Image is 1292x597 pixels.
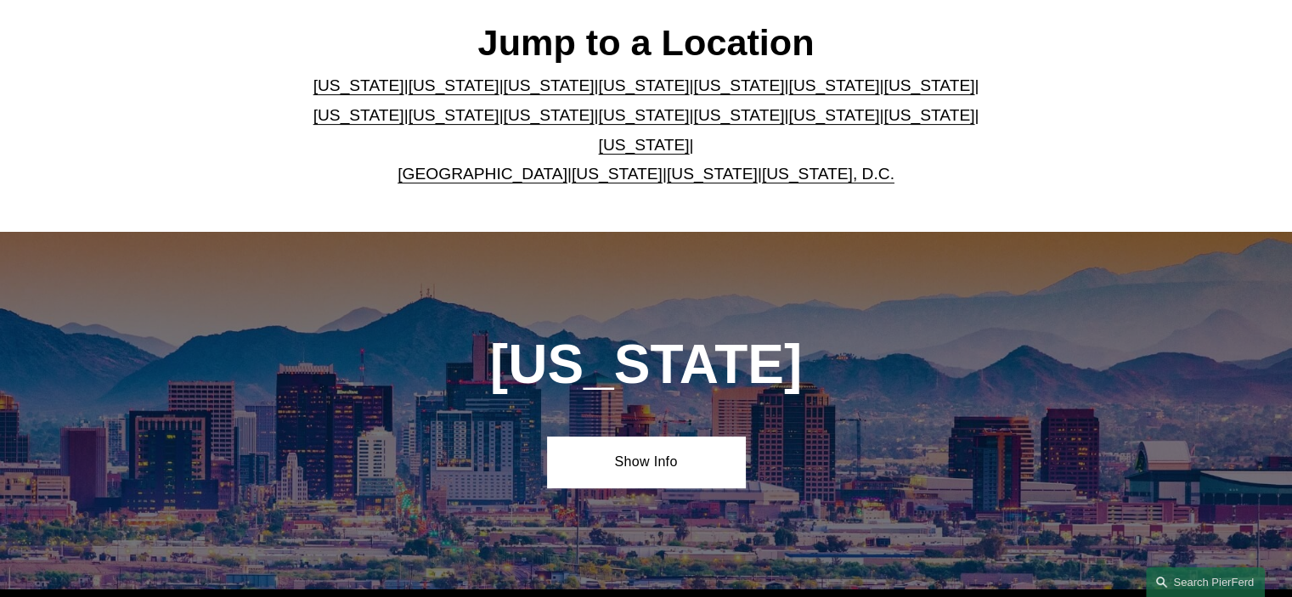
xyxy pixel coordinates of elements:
[299,20,993,65] h2: Jump to a Location
[762,165,894,183] a: [US_STATE], D.C.
[883,106,974,124] a: [US_STATE]
[667,165,758,183] a: [US_STATE]
[504,76,595,94] a: [US_STATE]
[883,76,974,94] a: [US_STATE]
[788,76,879,94] a: [US_STATE]
[693,106,784,124] a: [US_STATE]
[504,106,595,124] a: [US_STATE]
[398,334,894,396] h1: [US_STATE]
[599,136,690,154] a: [US_STATE]
[299,71,993,189] p: | | | | | | | | | | | | | | | | | |
[1146,567,1265,597] a: Search this site
[572,165,663,183] a: [US_STATE]
[547,436,745,487] a: Show Info
[599,76,690,94] a: [US_STATE]
[313,106,404,124] a: [US_STATE]
[599,106,690,124] a: [US_STATE]
[398,165,567,183] a: [GEOGRAPHIC_DATA]
[409,106,499,124] a: [US_STATE]
[313,76,404,94] a: [US_STATE]
[693,76,784,94] a: [US_STATE]
[409,76,499,94] a: [US_STATE]
[788,106,879,124] a: [US_STATE]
